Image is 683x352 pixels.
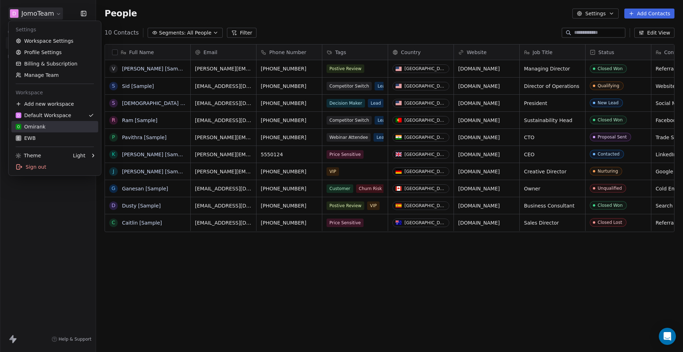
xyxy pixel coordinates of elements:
[11,47,98,58] a: Profile Settings
[11,161,98,173] div: Sign out
[11,24,98,35] div: Settings
[11,35,98,47] a: Workspace Settings
[17,113,20,118] span: D
[16,112,71,119] div: Default Workspace
[17,136,20,141] span: E
[11,58,98,69] a: Billing & Subscription
[11,87,98,98] div: Workspace
[11,98,98,110] div: Add new workspace
[16,123,46,130] div: Omirank
[11,69,98,81] a: Manage Team
[17,124,20,130] span: O
[73,152,85,159] div: Light
[16,152,41,159] div: Theme
[16,135,36,142] div: EWB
